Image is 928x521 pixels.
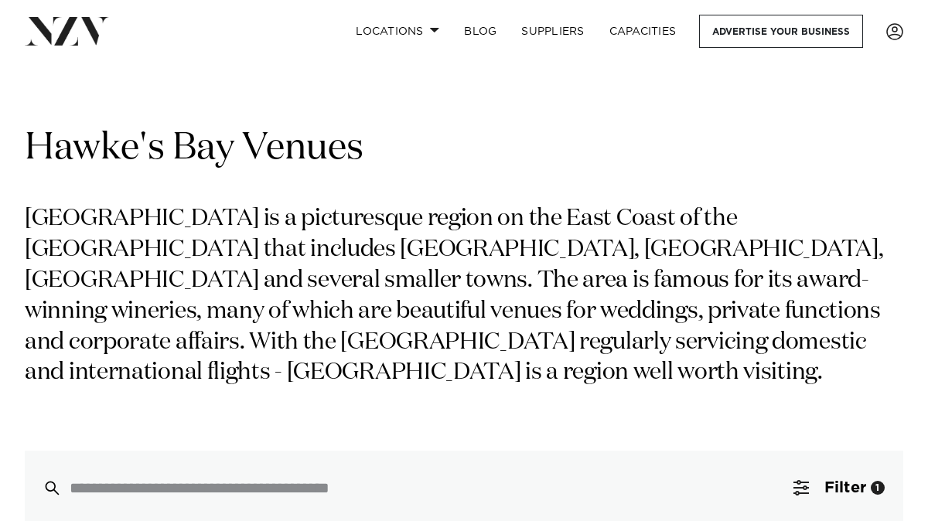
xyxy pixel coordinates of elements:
[343,15,452,48] a: Locations
[824,480,866,495] span: Filter
[509,15,596,48] a: SUPPLIERS
[25,204,903,389] p: [GEOGRAPHIC_DATA] is a picturesque region on the East Coast of the [GEOGRAPHIC_DATA] that include...
[699,15,863,48] a: Advertise your business
[452,15,509,48] a: BLOG
[25,17,109,45] img: nzv-logo.png
[25,124,903,173] h1: Hawke's Bay Venues
[871,481,885,495] div: 1
[597,15,689,48] a: Capacities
